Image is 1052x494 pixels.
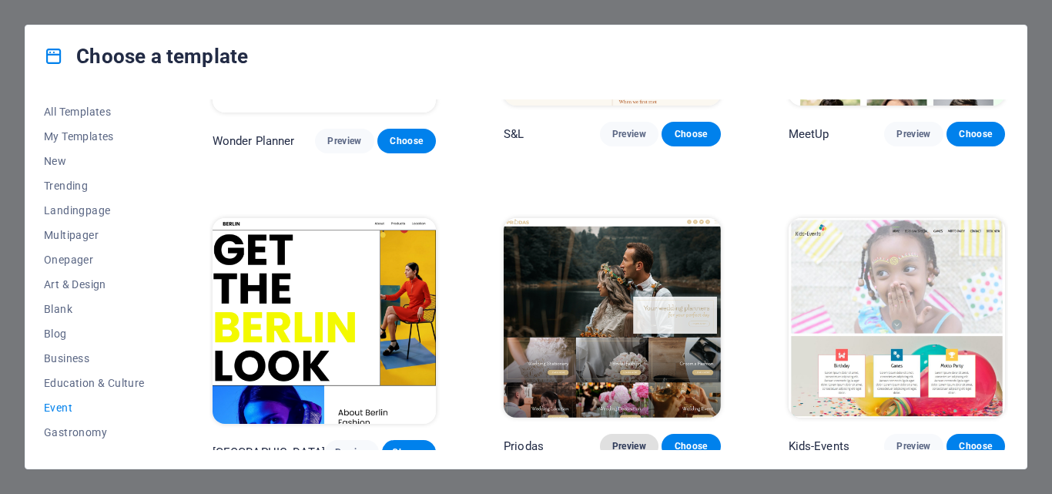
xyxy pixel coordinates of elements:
span: Preview [337,446,367,459]
span: All Templates [44,106,145,118]
button: Choose [382,440,436,465]
span: Preview [327,135,361,147]
span: Art & Design [44,278,145,291]
span: Choose [674,440,708,452]
span: Choose [390,135,424,147]
img: Priodas [504,218,720,418]
button: All Templates [44,99,145,124]
button: Preview [884,122,943,146]
span: My Templates [44,130,145,143]
button: Preview [884,434,943,459]
p: MeetUp [789,126,829,142]
button: Business [44,346,145,371]
span: Choose [394,446,424,459]
p: Wonder Planner [213,133,295,149]
span: Trending [44,180,145,192]
button: New [44,149,145,173]
button: Onepager [44,247,145,272]
span: Blank [44,303,145,315]
span: Landingpage [44,204,145,217]
span: Preview [896,440,930,452]
button: Event [44,395,145,420]
button: Choose [946,122,1005,146]
button: Choose [946,434,1005,459]
button: Blog [44,321,145,346]
button: Multipager [44,223,145,247]
span: Preview [612,440,646,452]
p: Kids-Events [789,439,850,454]
span: Gastronomy [44,426,145,439]
button: Choose [377,129,436,153]
button: Choose [662,434,720,459]
button: Blank [44,297,145,321]
span: Choose [674,128,708,140]
button: Preview [600,434,658,459]
button: Trending [44,173,145,198]
p: Priodas [504,439,544,454]
button: Gastronomy [44,420,145,445]
span: Event [44,402,145,414]
button: Education & Culture [44,371,145,395]
span: Education & Culture [44,377,145,389]
span: Choose [959,440,993,452]
button: Preview [315,129,374,153]
span: Onepager [44,254,145,266]
p: [GEOGRAPHIC_DATA] [213,445,325,460]
span: Multipager [44,229,145,241]
span: New [44,155,145,167]
span: Blog [44,328,145,340]
img: BERLIN [213,218,436,425]
span: Choose [959,128,993,140]
p: S&L [504,126,524,142]
h4: Choose a template [44,44,248,69]
button: Choose [662,122,720,146]
button: Art & Design [44,272,145,297]
span: Business [44,352,145,365]
button: Health [44,445,145,469]
button: Preview [325,440,379,465]
span: Preview [612,128,646,140]
button: My Templates [44,124,145,149]
img: Kids-Events [789,218,1006,418]
span: Preview [896,128,930,140]
button: Preview [600,122,658,146]
button: Landingpage [44,198,145,223]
